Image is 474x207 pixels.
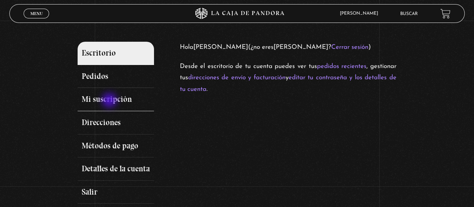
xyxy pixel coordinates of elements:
[78,134,154,158] a: Métodos de pago
[179,74,396,92] a: editar tu contraseña y los detalles de tu cuenta
[179,61,396,95] p: Desde el escritorio de tu cuenta puedes ver tus , gestionar tus y .
[78,88,154,111] a: Mi suscripción
[440,9,450,19] a: View your shopping cart
[78,42,154,65] a: Escritorio
[188,74,285,81] a: direcciones de envío y facturación
[273,44,328,50] strong: [PERSON_NAME]
[78,42,173,204] nav: Páginas de cuenta
[78,111,154,134] a: Direcciones
[78,65,154,88] a: Pedidos
[28,18,45,23] span: Cerrar
[400,12,418,16] a: Buscar
[193,44,248,50] strong: [PERSON_NAME]
[336,11,386,16] span: [PERSON_NAME]
[317,63,366,70] a: pedidos recientes
[30,11,43,16] span: Menu
[78,181,154,204] a: Salir
[331,44,368,50] a: Cerrar sesión
[179,42,396,53] p: Hola (¿no eres ? )
[78,157,154,181] a: Detalles de la cuenta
